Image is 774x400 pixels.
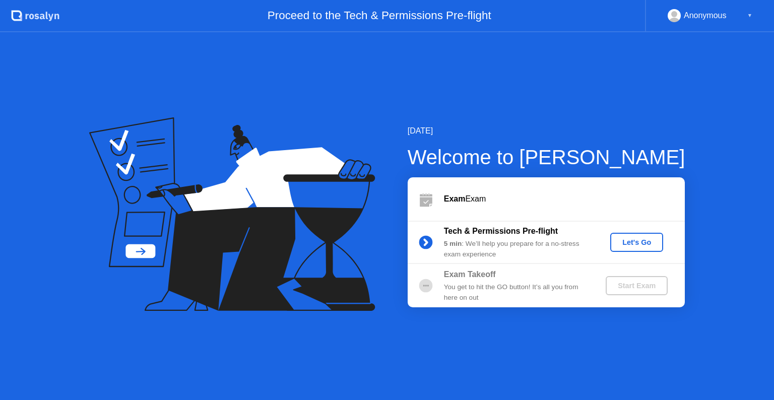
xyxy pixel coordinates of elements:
[444,194,466,203] b: Exam
[610,233,663,252] button: Let's Go
[444,282,589,303] div: You get to hit the GO button! It’s all you from here on out
[684,9,727,22] div: Anonymous
[444,239,589,259] div: : We’ll help you prepare for a no-stress exam experience
[610,282,664,290] div: Start Exam
[614,238,659,246] div: Let's Go
[444,240,462,247] b: 5 min
[444,227,558,235] b: Tech & Permissions Pre-flight
[444,193,685,205] div: Exam
[444,270,496,279] b: Exam Takeoff
[408,142,685,172] div: Welcome to [PERSON_NAME]
[747,9,752,22] div: ▼
[606,276,668,295] button: Start Exam
[408,125,685,137] div: [DATE]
